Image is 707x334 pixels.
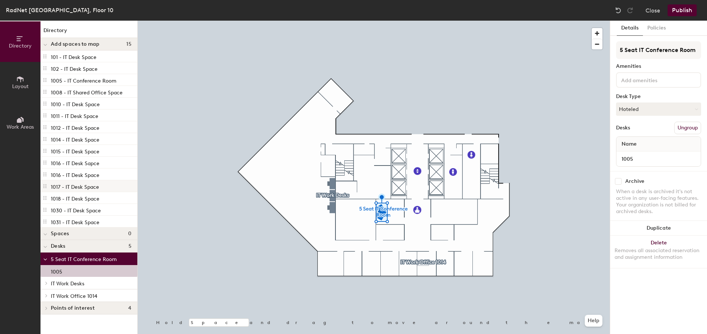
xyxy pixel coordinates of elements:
div: Removes all associated reservation and assignment information [615,247,703,261]
span: IT Work Desks [51,281,84,287]
p: 1015 - IT Desk Space [51,146,99,155]
p: 1016 - IT Desk Space [51,170,99,178]
p: 1017 - IT Desk Space [51,182,99,190]
div: Archive [625,178,644,184]
p: 101 - IT Desk Space [51,52,96,60]
img: Undo [615,7,622,14]
p: 1018 - IT Desk Space [51,194,99,202]
span: 4 [128,305,131,311]
h1: Directory [41,27,137,38]
span: Desks [51,243,65,249]
p: 1016 - IT Desk Sapce [51,158,99,167]
button: Close [646,4,660,16]
p: 1012 - IT Desk Space [51,123,99,131]
div: Desk Type [616,94,701,100]
button: Publish [668,4,697,16]
span: Points of interest [51,305,95,311]
button: Ungroup [674,122,701,134]
span: IT Work Office 1014 [51,293,97,299]
span: 5 Seat IT Conference Room [51,256,117,262]
p: 1014 - IT Desk Space [51,135,99,143]
button: Hoteled [616,102,701,116]
span: Spaces [51,231,69,237]
div: Amenities [616,63,701,69]
p: 1005 [51,267,62,275]
input: Add amenities [620,75,686,84]
button: Duplicate [610,221,707,236]
button: DeleteRemoves all associated reservation and assignment information [610,236,707,268]
p: 1010 - IT Desk Space [51,99,100,108]
span: Layout [12,83,29,90]
span: 0 [128,231,131,237]
p: 1011 - IT Desk Space [51,111,98,119]
span: Name [618,138,640,151]
div: RadNet [GEOGRAPHIC_DATA], Floor 10 [6,6,113,15]
div: When a desk is archived it's not active in any user-facing features. Your organization is not bil... [616,188,701,215]
span: Work Areas [7,124,34,130]
span: 15 [126,41,131,47]
span: 5 [129,243,131,249]
p: 1030 - IT Desk Space [51,205,101,214]
p: 1031 - IT Desk Space [51,217,99,226]
button: Help [585,315,602,327]
span: Add spaces to map [51,41,100,47]
p: 1005 - IT Conference Room [51,76,116,84]
button: Policies [643,21,670,36]
p: 1008 - IT Shared Office Space [51,87,123,96]
p: 102 - IT Desk Space [51,64,98,72]
button: Details [617,21,643,36]
div: Desks [616,125,630,131]
span: Directory [9,43,32,49]
img: Redo [626,7,634,14]
input: Unnamed desk [618,154,699,164]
